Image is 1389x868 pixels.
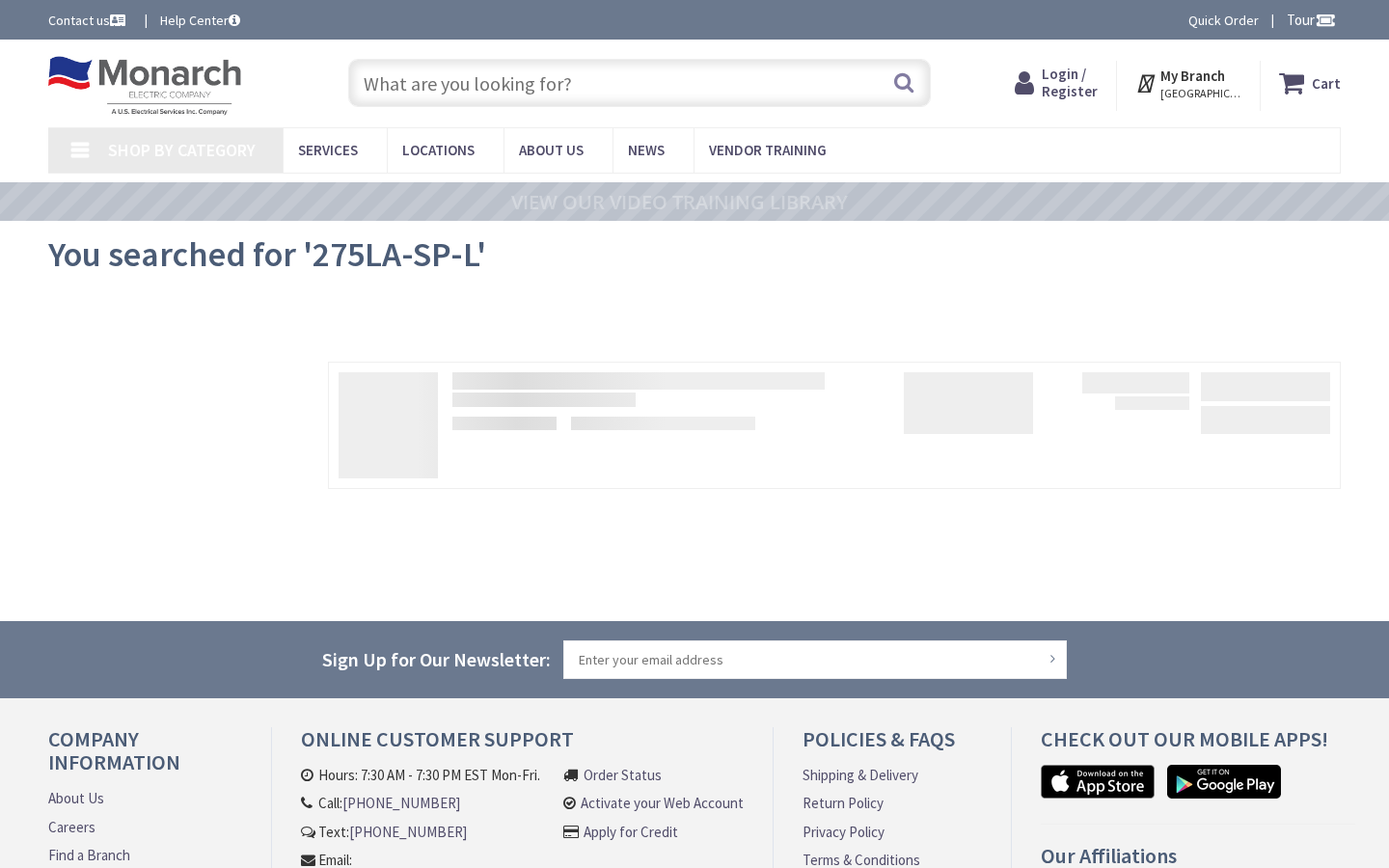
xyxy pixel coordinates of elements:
[48,232,486,276] span: You searched for '275LA-SP-L'
[48,817,95,837] a: Careers
[1042,65,1098,100] span: Login / Register
[584,822,678,842] a: Apply for Credit
[342,793,460,813] a: [PHONE_NUMBER]
[1312,66,1341,100] strong: Cart
[1015,66,1098,100] a: Login / Register
[301,822,555,842] li: Text:
[108,139,256,161] span: Shop By Category
[301,727,745,765] h4: Online Customer Support
[322,647,551,671] span: Sign Up for Our Newsletter:
[402,141,475,159] span: Locations
[581,793,744,813] a: Activate your Web Account
[803,822,885,842] a: Privacy Policy
[48,56,241,116] img: Monarch Electric Company
[1160,67,1225,85] strong: My Branch
[803,793,884,813] a: Return Policy
[160,11,240,30] a: Help Center
[348,59,931,107] input: What are you looking for?
[1041,727,1355,765] h4: Check out Our Mobile Apps!
[48,788,104,808] a: About Us
[48,727,242,788] h4: Company Information
[1287,11,1336,29] span: Tour
[301,765,555,785] li: Hours: 7:30 AM - 7:30 PM EST Mon-Fri.
[298,141,358,159] span: Services
[709,141,827,159] span: Vendor Training
[803,727,982,765] h4: Policies & FAQs
[563,640,1067,679] input: Enter your email address
[1160,86,1242,101] span: [GEOGRAPHIC_DATA], [GEOGRAPHIC_DATA]
[301,793,555,813] li: Call:
[1279,66,1341,100] a: Cart
[803,765,918,785] a: Shipping & Delivery
[48,11,129,30] a: Contact us
[1188,11,1259,30] a: Quick Order
[1135,66,1242,100] div: My Branch [GEOGRAPHIC_DATA], [GEOGRAPHIC_DATA]
[48,845,130,865] a: Find a Branch
[519,141,584,159] span: About Us
[628,141,665,159] span: News
[584,765,662,785] a: Order Status
[511,192,848,213] a: VIEW OUR VIDEO TRAINING LIBRARY
[349,822,467,842] a: [PHONE_NUMBER]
